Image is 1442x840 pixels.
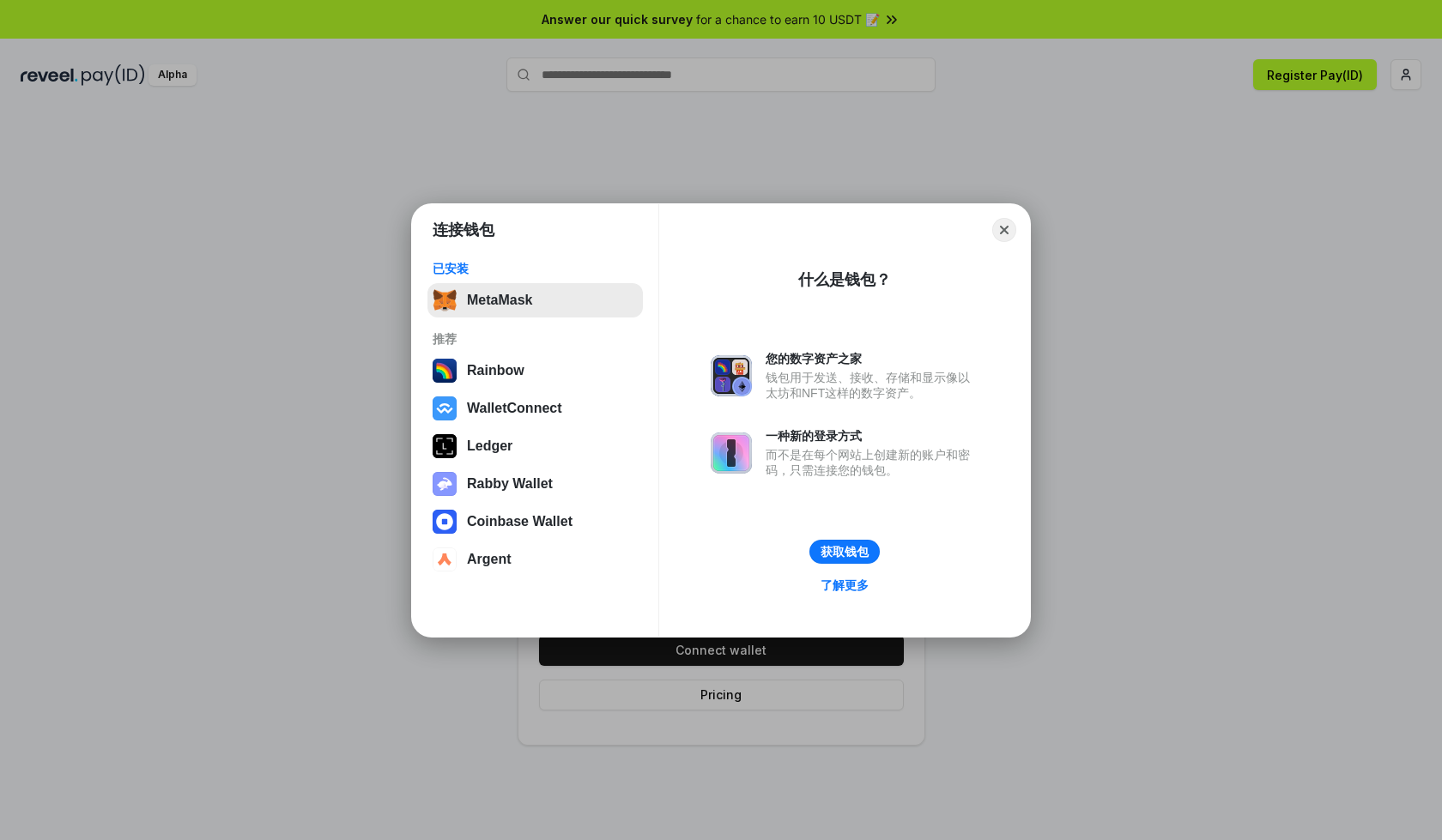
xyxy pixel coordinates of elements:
[798,269,891,290] div: 什么是钱包？
[433,472,457,496] img: svg+xml,%3Csvg%20xmlns%3D%22http%3A%2F%2Fwww.w3.org%2F2000%2Fsvg%22%20fill%3D%22none%22%20viewBox...
[433,331,638,347] div: 推荐
[433,288,457,312] img: svg+xml,%3Csvg%20fill%3D%22none%22%20height%3D%2233%22%20viewBox%3D%220%200%2035%2033%22%20width%...
[821,544,869,559] div: 获取钱包
[427,505,643,539] button: Coinbase Wallet
[433,261,638,276] div: 已安装
[766,428,978,444] div: 一种新的登录方式
[467,552,512,567] div: Argent
[711,355,752,396] img: svg+xml,%3Csvg%20xmlns%3D%22http%3A%2F%2Fwww.w3.org%2F2000%2Fsvg%22%20fill%3D%22none%22%20viewBox...
[766,370,978,401] div: 钱包用于发送、接收、存储和显示像以太坊和NFT这样的数字资产。
[467,363,524,378] div: Rainbow
[467,401,562,416] div: WalletConnect
[427,467,643,501] button: Rabby Wallet
[433,510,457,534] img: svg+xml,%3Csvg%20width%3D%2228%22%20height%3D%2228%22%20viewBox%3D%220%200%2028%2028%22%20fill%3D...
[433,434,457,458] img: svg+xml,%3Csvg%20xmlns%3D%22http%3A%2F%2Fwww.w3.org%2F2000%2Fsvg%22%20width%3D%2228%22%20height%3...
[433,547,457,571] img: svg+xml,%3Csvg%20width%3D%2228%22%20height%3D%2228%22%20viewBox%3D%220%200%2028%2028%22%20fill%3D...
[433,396,457,420] img: svg+xml,%3Csvg%20width%3D%2228%22%20height%3D%2228%22%20viewBox%3D%220%200%2028%2028%22%20fill%3D...
[467,293,532,308] div: MetaMask
[433,220,494,240] h1: 连接钱包
[433,359,457,383] img: svg+xml,%3Csvg%20width%3D%22120%22%20height%3D%22120%22%20viewBox%3D%220%200%20120%20120%22%20fil...
[467,514,573,529] div: Coinbase Wallet
[467,476,553,492] div: Rabby Wallet
[427,429,643,463] button: Ledger
[821,577,869,593] div: 了解更多
[467,438,512,454] div: Ledger
[711,432,752,474] img: svg+xml,%3Csvg%20xmlns%3D%22http%3A%2F%2Fwww.w3.org%2F2000%2Fsvg%22%20fill%3D%22none%22%20viewBox...
[809,540,880,564] button: 获取钱包
[427,542,643,577] button: Argent
[427,354,643,388] button: Rainbow
[766,447,978,478] div: 而不是在每个网站上创建新的账户和密码，只需连接您的钱包。
[427,391,643,426] button: WalletConnect
[427,283,643,317] button: MetaMask
[992,218,1016,242] button: Close
[810,574,879,596] a: 了解更多
[766,351,978,366] div: 您的数字资产之家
